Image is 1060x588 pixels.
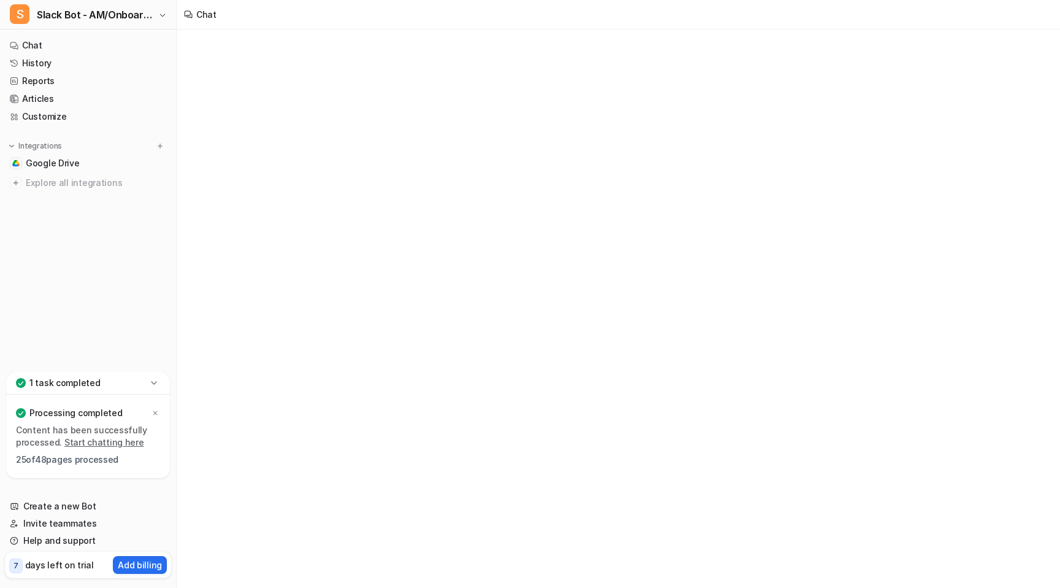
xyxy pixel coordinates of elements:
div: Chat [196,8,217,21]
div: eesel [55,185,77,198]
div: Close [211,20,233,42]
div: Recent message [25,155,220,168]
span: S [10,4,29,24]
button: Add billing [113,556,167,574]
img: explore all integrations [10,177,22,189]
img: Profile image for eesel [25,173,50,198]
a: History [5,55,171,72]
a: Google DriveGoogle Drive [5,155,171,172]
a: Explore all integrations [5,174,171,191]
span: Google Drive [26,157,80,169]
img: Profile image for Amogh [48,20,72,44]
a: Chat [5,37,171,54]
span: Slack Bot - AM/Onboarding/CS [37,6,155,23]
div: Send us a message [25,225,205,238]
a: Create a new Bot [5,498,171,515]
a: Customize [5,108,171,125]
div: Profile image for eeselAlso, if it's in a DM with me it won't learn from what I ask it?eesel•2h ago [13,163,232,208]
button: Messages [123,383,245,432]
span: Explore all integrations [26,173,166,193]
p: days left on trial [25,559,94,571]
p: 25 of 48 pages processed [16,454,160,466]
a: Start chatting here [64,437,144,447]
div: Send us a message [12,215,233,249]
img: Google Drive [12,160,20,167]
img: expand menu [7,142,16,150]
div: Recent messageProfile image for eeselAlso, if it's in a DM with me it won't learn from what I ask... [12,144,233,209]
a: Help and support [5,532,171,549]
span: Home [47,414,75,422]
a: Invite teammates [5,515,171,532]
img: menu_add.svg [156,142,164,150]
a: Articles [5,90,171,107]
p: How can we help? [25,108,221,129]
span: Also, if it's in a DM with me it won't learn from what I ask it? [55,174,313,184]
p: Add billing [118,559,162,571]
img: Profile image for eesel [71,20,96,44]
p: Hi there 👋 [25,87,221,108]
p: 1 task completed [29,377,101,389]
p: Integrations [18,141,62,151]
button: Integrations [5,140,66,152]
span: Messages [163,414,205,422]
p: Processing completed [29,407,122,419]
img: Profile image for Patrick [25,20,49,44]
p: 7 [13,560,18,571]
p: Content has been successfully processed. [16,424,160,449]
div: • 2h ago [80,185,115,198]
a: Reports [5,72,171,90]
